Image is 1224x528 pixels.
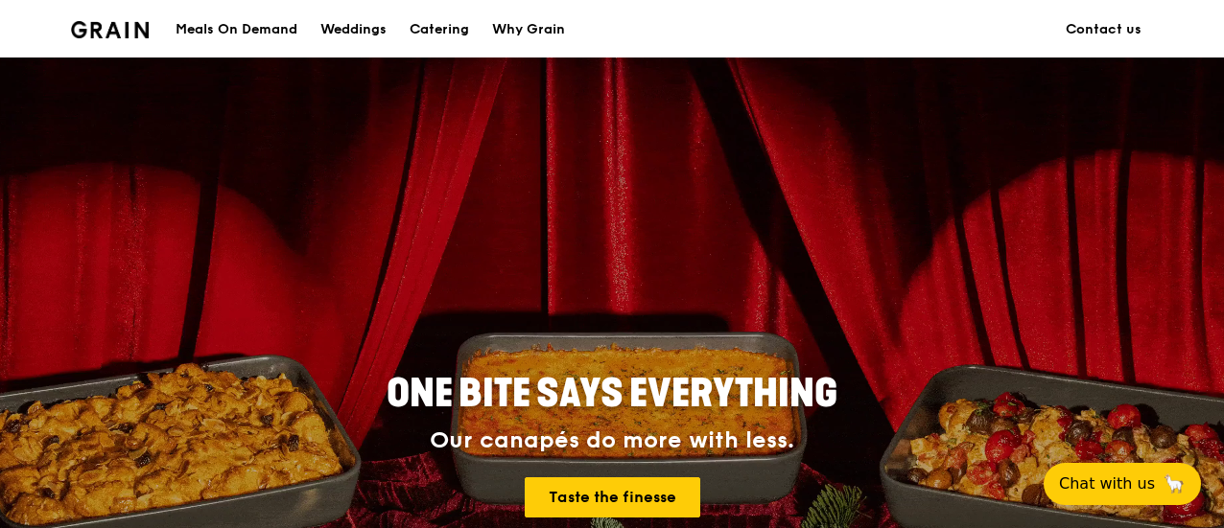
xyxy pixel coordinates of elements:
a: Weddings [309,1,398,58]
button: Chat with us🦙 [1044,463,1201,505]
span: ONE BITE SAYS EVERYTHING [387,371,837,417]
a: Taste the finesse [525,477,700,517]
a: Contact us [1054,1,1153,58]
div: Why Grain [492,1,565,58]
span: Chat with us [1059,472,1155,495]
a: Catering [398,1,481,58]
div: Weddings [320,1,387,58]
div: Catering [410,1,469,58]
div: Meals On Demand [176,1,297,58]
div: Our canapés do more with less. [267,427,957,454]
span: 🦙 [1163,472,1186,495]
a: Why Grain [481,1,577,58]
img: Grain [71,21,149,38]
